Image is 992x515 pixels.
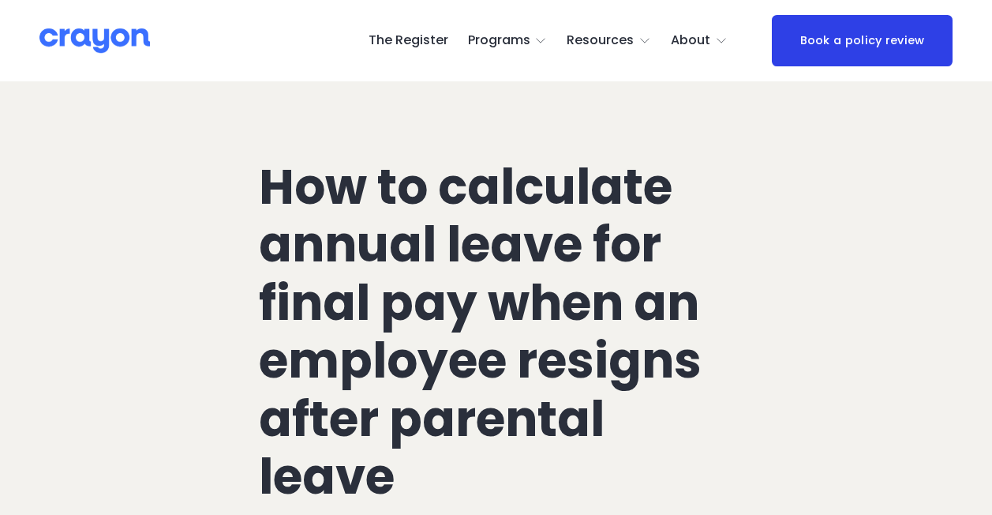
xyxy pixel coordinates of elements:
[468,29,530,52] span: Programs
[671,28,728,54] a: folder dropdown
[259,158,733,506] h1: How to calculate annual leave for final pay when an employee resigns after parental leave
[567,28,651,54] a: folder dropdown
[39,27,150,55] img: Crayon
[468,28,548,54] a: folder dropdown
[567,29,634,52] span: Resources
[772,15,952,67] a: Book a policy review
[369,28,448,54] a: The Register
[671,29,710,52] span: About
